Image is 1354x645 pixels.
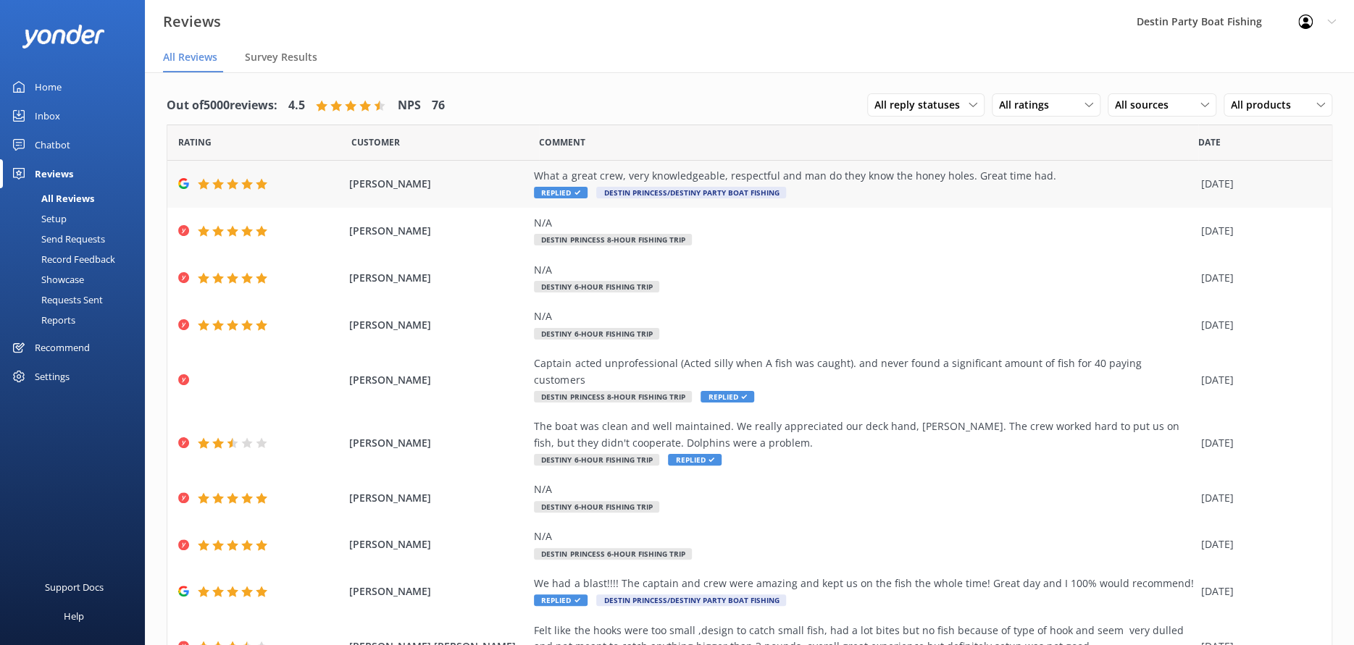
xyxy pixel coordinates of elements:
div: [DATE] [1200,176,1313,192]
span: [PERSON_NAME] [349,372,527,388]
div: [DATE] [1200,490,1313,506]
h4: 4.5 [288,96,305,115]
div: N/A [534,215,1193,231]
span: Date [351,135,400,149]
span: Destiny 6-Hour Fishing Trip [534,454,659,465]
h4: 76 [432,96,445,115]
div: Chatbot [35,130,70,159]
span: Destin Princess 6-Hour Fishing Trip [534,548,692,560]
span: All products [1231,97,1300,113]
span: Date [1198,135,1221,149]
span: Survey Results [245,50,317,64]
span: [PERSON_NAME] [349,583,527,599]
div: [DATE] [1200,372,1313,388]
h3: Reviews [163,10,221,33]
div: N/A [534,262,1193,278]
span: [PERSON_NAME] [349,223,527,239]
div: [DATE] [1200,270,1313,286]
div: Showcase [9,269,84,290]
div: What a great crew, very knowledgeable, respectful and man do they know the honey holes. Great tim... [534,168,1193,184]
span: [PERSON_NAME] [349,536,527,552]
div: Inbox [35,101,60,130]
div: [DATE] [1200,583,1313,599]
div: Recommend [35,333,90,362]
div: [DATE] [1200,223,1313,239]
span: [PERSON_NAME] [349,317,527,333]
a: Requests Sent [9,290,145,310]
div: Support Docs [45,573,104,602]
span: Destin Princess 8-Hour Fishing Trip [534,391,692,402]
span: [PERSON_NAME] [349,490,527,506]
div: Setup [9,208,67,229]
a: Showcase [9,269,145,290]
div: The boat was clean and well maintained. We really appreciated our deck hand, [PERSON_NAME]. The c... [534,418,1193,451]
div: Settings [35,362,70,391]
a: Reports [9,310,145,330]
span: Date [178,135,212,149]
div: Reviews [35,159,73,188]
div: Help [64,602,84,631]
div: Home [35,72,62,101]
div: We had a blast!!!! The captain and crew were amazing and kept us on the fish the whole time! Grea... [534,576,1193,591]
span: All ratings [999,97,1058,113]
img: yonder-white-logo.png [22,25,105,49]
div: [DATE] [1200,317,1313,333]
span: Destiny 6-Hour Fishing Trip [534,328,659,340]
div: Captain acted unprofessional (Acted silly when A fish was caught). and never found a significant ... [534,355,1193,388]
span: Destin Princess/Destiny Party Boat Fishing [596,594,786,606]
span: [PERSON_NAME] [349,176,527,192]
span: All reply statuses [874,97,969,113]
span: Destiny 6-Hour Fishing Trip [534,501,659,513]
div: N/A [534,308,1193,324]
div: Reports [9,310,75,330]
span: Replied [534,187,588,198]
span: Replied [534,594,588,606]
span: Question [539,135,585,149]
div: Send Requests [9,229,105,249]
div: N/A [534,528,1193,544]
span: Destin Princess/Destiny Party Boat Fishing [596,187,786,198]
div: [DATE] [1200,536,1313,552]
span: Destiny 6-Hour Fishing Trip [534,281,659,292]
span: All Reviews [163,50,217,64]
span: Replied [668,454,722,465]
a: Setup [9,208,145,229]
span: [PERSON_NAME] [349,435,527,451]
span: Replied [701,391,754,402]
div: Record Feedback [9,249,115,269]
span: [PERSON_NAME] [349,270,527,286]
a: Send Requests [9,229,145,249]
div: All Reviews [9,188,94,208]
h4: NPS [398,96,421,115]
h4: Out of 5000 reviews: [167,96,277,115]
a: Record Feedback [9,249,145,269]
span: All sources [1115,97,1177,113]
a: All Reviews [9,188,145,208]
span: Destin Princess 8-Hour Fishing Trip [534,234,692,245]
div: [DATE] [1200,435,1313,451]
div: Requests Sent [9,290,103,310]
div: N/A [534,481,1193,497]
